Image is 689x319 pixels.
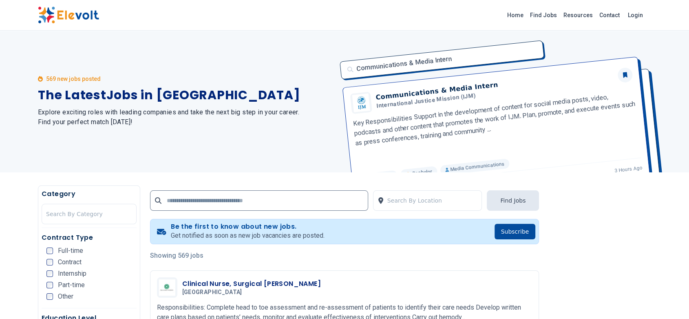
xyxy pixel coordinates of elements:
[38,107,335,127] h2: Explore exciting roles with leading companies and take the next big step in your career. Find you...
[648,280,689,319] iframe: Chat Widget
[46,282,53,288] input: Part-time
[58,282,85,288] span: Part-time
[46,248,53,254] input: Full-time
[182,289,242,296] span: [GEOGRAPHIC_DATA]
[596,9,623,22] a: Contact
[38,88,335,103] h1: The Latest Jobs in [GEOGRAPHIC_DATA]
[46,293,53,300] input: Other
[42,233,137,243] h5: Contract Type
[58,248,83,254] span: Full-time
[46,259,53,265] input: Contract
[38,7,99,24] img: Elevolt
[58,259,82,265] span: Contract
[171,223,325,231] h4: Be the first to know about new jobs.
[58,293,73,300] span: Other
[623,7,648,23] a: Login
[487,190,539,211] button: Find Jobs
[58,270,86,277] span: Internship
[182,279,321,289] h3: Clinical Nurse, Surgical [PERSON_NAME]
[560,9,596,22] a: Resources
[504,9,527,22] a: Home
[171,231,325,241] p: Get notified as soon as new job vacancies are posted.
[159,279,175,296] img: Aga khan University
[42,189,137,199] h5: Category
[46,270,53,277] input: Internship
[46,75,101,83] p: 569 new jobs posted
[150,251,539,261] p: Showing 569 jobs
[527,9,560,22] a: Find Jobs
[495,224,536,239] button: Subscribe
